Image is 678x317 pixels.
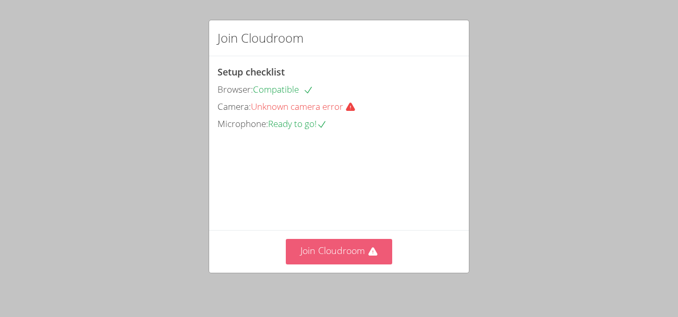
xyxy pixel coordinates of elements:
[217,118,268,130] span: Microphone:
[217,83,253,95] span: Browser:
[217,100,251,112] span: Camera:
[217,29,304,47] h2: Join Cloudroom
[286,239,393,264] button: Join Cloudroom
[253,83,313,95] span: Compatible
[268,118,327,130] span: Ready to go!
[251,100,364,112] span: Unknown camera error
[217,66,285,78] span: Setup checklist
